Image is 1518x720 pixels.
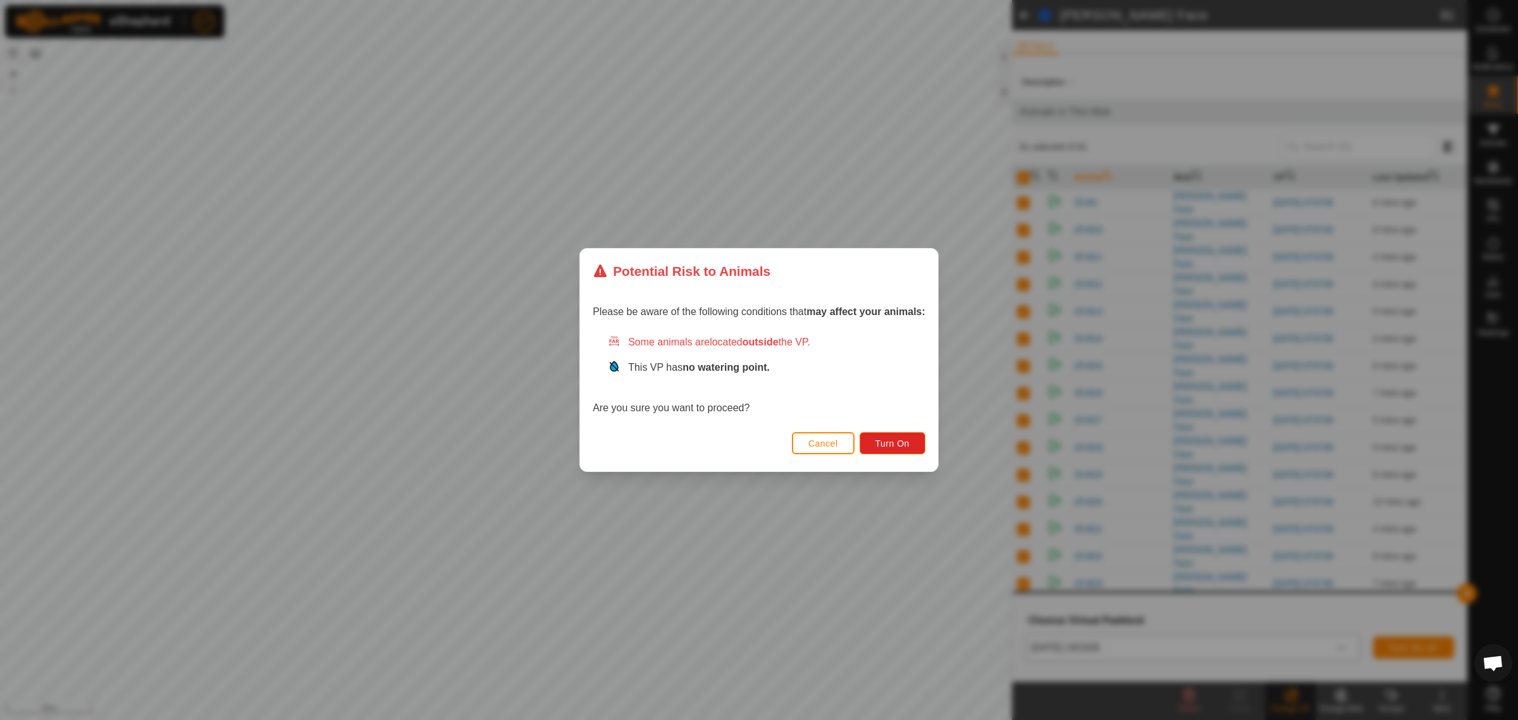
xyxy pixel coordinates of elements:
[593,261,770,281] div: Potential Risk to Animals
[593,306,925,317] span: Please be aware of the following conditions that
[806,306,925,317] strong: may affect your animals:
[808,438,838,449] span: Cancel
[628,362,770,373] span: This VP has
[875,438,910,449] span: Turn On
[608,335,925,350] div: Some animals are
[860,432,925,454] button: Turn On
[682,362,770,373] strong: no watering point.
[593,335,925,416] div: Are you sure you want to proceed?
[743,337,779,347] strong: outside
[1474,644,1512,682] div: Open chat
[710,337,810,347] span: located the VP.
[792,432,855,454] button: Cancel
